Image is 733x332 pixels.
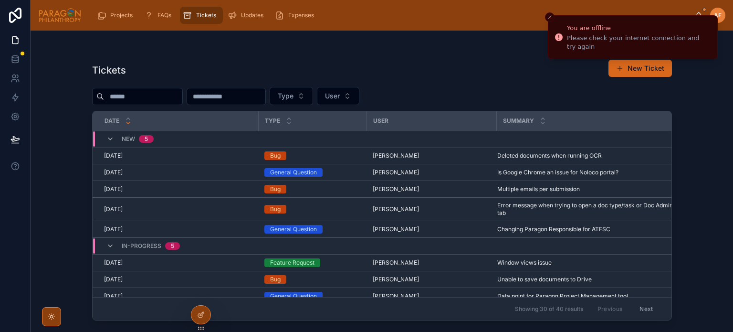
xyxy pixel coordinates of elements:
span: Summary [503,117,534,125]
span: [PERSON_NAME] [373,169,419,176]
a: [DATE] [104,276,253,283]
span: Type [265,117,280,125]
span: [PERSON_NAME] [373,185,419,193]
span: Type [278,91,293,101]
span: [PERSON_NAME] [373,259,419,267]
span: [DATE] [104,276,123,283]
a: [PERSON_NAME] [373,259,491,267]
a: [PERSON_NAME] [373,205,491,213]
span: Expenses [288,11,314,19]
span: Projects [110,11,133,19]
a: Tickets [180,7,223,24]
span: AF [714,11,722,19]
a: [PERSON_NAME] [373,276,491,283]
img: App logo [38,8,82,23]
button: Next [633,301,660,316]
span: [PERSON_NAME] [373,292,419,300]
span: User [325,91,340,101]
a: [PERSON_NAME] [373,225,491,233]
span: [DATE] [104,225,123,233]
div: General Question [270,292,317,300]
a: General Question [264,168,361,177]
div: General Question [270,168,317,177]
a: Data point for Paragon Project Management tool [497,292,682,300]
div: scrollable content [89,5,695,26]
a: Deleted documents when running OCR [497,152,682,160]
span: [DATE] [104,292,123,300]
a: [PERSON_NAME] [373,185,491,193]
span: Date [105,117,119,125]
div: General Question [270,225,317,234]
span: [DATE] [104,205,123,213]
a: [DATE] [104,169,253,176]
a: [DATE] [104,225,253,233]
span: [DATE] [104,185,123,193]
a: Expenses [272,7,321,24]
span: In-Progress [122,242,161,250]
span: User [373,117,388,125]
div: 5 [171,242,174,250]
span: Is Google Chrome an issue for Noloco portal? [497,169,618,176]
span: Data point for Paragon Project Management tool [497,292,628,300]
span: Updates [241,11,263,19]
span: [DATE] [104,169,123,176]
a: [PERSON_NAME] [373,292,491,300]
a: Is Google Chrome an issue for Noloco portal? [497,169,682,176]
a: Unable to save documents to Drive [497,276,682,283]
a: [PERSON_NAME] [373,169,491,176]
span: New [122,135,135,143]
a: Bug [264,185,361,193]
button: Close toast [545,12,555,22]
a: [DATE] [104,152,253,160]
span: [DATE] [104,152,123,160]
a: Error message when trying to open a doc type/task or Doc Admin tab [497,202,682,217]
a: Feature Request [264,258,361,267]
span: [PERSON_NAME] [373,205,419,213]
a: Multiple emails per submission [497,185,682,193]
span: Unable to save documents to Drive [497,276,592,283]
span: Window views issue [497,259,552,267]
span: Tickets [196,11,216,19]
a: General Question [264,225,361,234]
a: Changing Paragon Responsible for ATFSC [497,225,682,233]
span: Changing Paragon Responsible for ATFSC [497,225,610,233]
a: [DATE] [104,292,253,300]
span: Showing 30 of 40 results [515,305,583,313]
span: FAQs [157,11,171,19]
span: Multiple emails per submission [497,185,580,193]
div: Bug [270,185,281,193]
div: You are offline [567,23,710,33]
a: Updates [225,7,270,24]
a: [PERSON_NAME] [373,152,491,160]
a: [DATE] [104,205,253,213]
span: Deleted documents when running OCR [497,152,602,160]
a: General Question [264,292,361,300]
a: Bug [264,275,361,284]
div: Bug [270,205,281,214]
div: Please check your internet connection and try again [567,34,710,51]
button: Select Button [317,87,359,105]
div: 5 [145,135,148,143]
span: [PERSON_NAME] [373,276,419,283]
span: [PERSON_NAME] [373,225,419,233]
div: Feature Request [270,258,314,267]
a: [DATE] [104,259,253,267]
h1: Tickets [92,64,126,77]
div: Bug [270,151,281,160]
button: New Ticket [608,60,672,77]
a: Projects [94,7,139,24]
span: [PERSON_NAME] [373,152,419,160]
a: Bug [264,151,361,160]
a: [DATE] [104,185,253,193]
a: FAQs [141,7,178,24]
a: Window views issue [497,259,682,267]
span: [DATE] [104,259,123,267]
div: Bug [270,275,281,284]
button: Select Button [270,87,313,105]
a: Bug [264,205,361,214]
